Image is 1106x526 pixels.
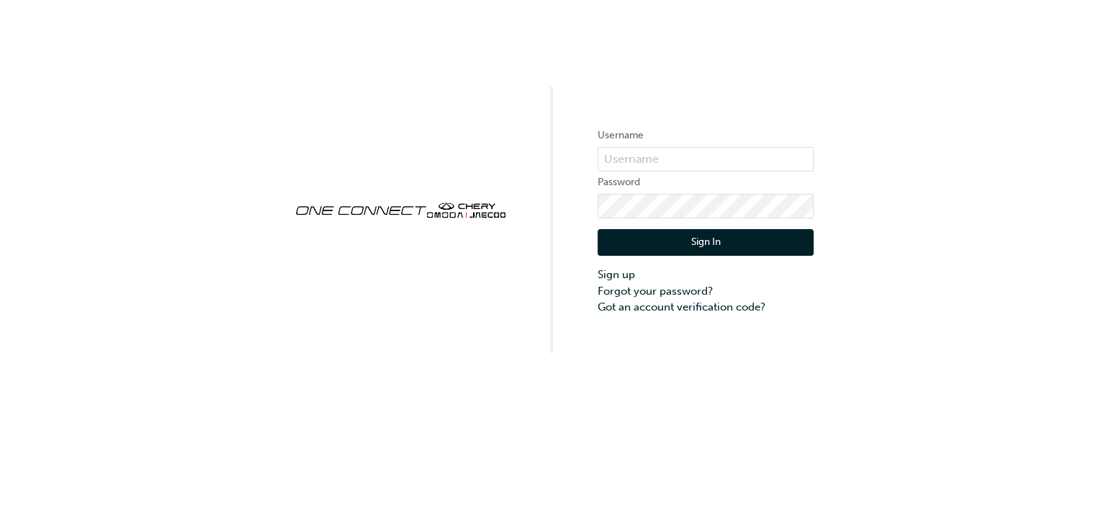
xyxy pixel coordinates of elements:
[598,267,814,283] a: Sign up
[292,190,508,228] img: oneconnect
[598,174,814,191] label: Password
[598,299,814,316] a: Got an account verification code?
[598,127,814,144] label: Username
[598,229,814,257] button: Sign In
[598,283,814,300] a: Forgot your password?
[598,147,814,171] input: Username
